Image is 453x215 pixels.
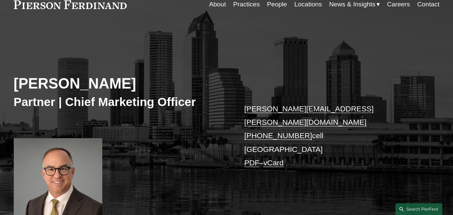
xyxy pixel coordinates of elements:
a: Search this site [395,203,442,215]
a: [PERSON_NAME][EMAIL_ADDRESS][PERSON_NAME][DOMAIN_NAME] [244,105,374,126]
h3: Partner | Chief Marketing Officer [14,95,227,110]
p: cell [GEOGRAPHIC_DATA] – [244,102,421,170]
a: PDF [244,159,259,167]
h2: [PERSON_NAME] [14,75,227,93]
a: vCard [264,159,284,167]
a: [PHONE_NUMBER] [244,131,312,140]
